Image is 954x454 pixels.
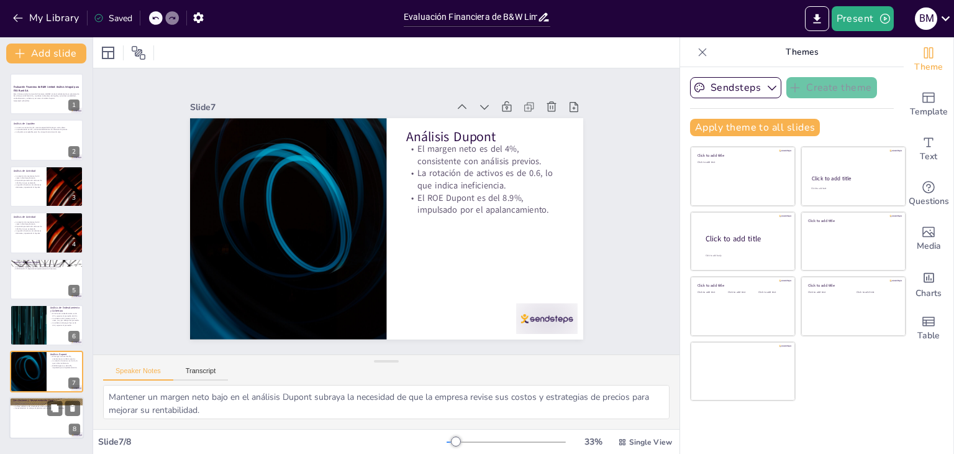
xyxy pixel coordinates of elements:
p: Análisis de Endeudamiento y Cobertura [50,306,79,313]
p: B&W Limited enfrenta alto riesgo financiero por elevado endeudamiento. [13,402,80,405]
span: Position [131,45,146,60]
p: La prueba ácida es 0.97, indicando debilidad en la cobertura de pasivos. [14,128,79,131]
div: 33 % [578,436,608,448]
p: Generated with [URL] [14,100,79,102]
div: 1 [68,100,79,111]
div: Click to add text [697,291,725,294]
p: La razón corriente de 1.42 muestra capacidad de pago a corto plazo. [14,126,79,129]
p: El índice de endeudamiento es de 0.73, superior al promedio de 0.51. [50,313,79,317]
textarea: Mantener un margen neto bajo en el análisis Dupont subraya la necesidad de que la empresa revise ... [103,385,670,419]
div: Click to add text [811,187,894,190]
div: Change the overall theme [904,37,953,82]
button: Sendsteps [690,77,781,98]
button: Export to PowerPoint [805,6,829,31]
button: My Library [9,8,84,28]
div: 6 [10,305,83,346]
div: Click to add body [706,254,784,257]
div: Click to add title [697,153,786,158]
div: 5 [68,285,79,296]
p: El margen neto es del 4%, consistente con análisis previos. [430,174,563,297]
p: La rotación de activos es de 0.6, lo que indica ineficiencia. [414,192,547,315]
p: La cobertura de intereses es de 3 veces, muy por debajo del promedio. [50,317,79,322]
div: 7 [10,351,83,392]
span: Theme [914,60,943,74]
p: Análisis de Actividad [14,169,43,173]
div: 7 [68,378,79,389]
div: Saved [94,12,132,24]
div: 8 [9,397,84,439]
div: Add images, graphics, shapes or video [904,216,953,261]
button: Apply theme to all slides [690,119,820,136]
div: Add a table [904,306,953,351]
p: El periodo promedio de cobro es de 146 días, lo que es elevado. [14,179,43,183]
input: Insert title [404,8,537,26]
p: La gestión de activos circulantes es deficiente, impactando la liquidez. [14,230,43,234]
div: Get real-time input from your audience [904,172,953,216]
div: 2 [68,146,79,157]
button: Present [832,6,894,31]
div: Slide 7 / 8 [98,436,447,448]
button: Delete Slide [65,401,80,415]
button: B M [915,6,937,31]
span: Single View [629,437,672,447]
span: Questions [909,195,949,208]
div: Click to add text [728,291,756,294]
div: B M [915,7,937,30]
p: Análisis de Actividad [14,215,43,219]
div: Click to add title [808,218,897,223]
p: Conclusiones y Recomendación Final [13,399,80,402]
p: La baja cobertura de intereses es preocupante. [13,405,80,407]
button: Transcript [173,367,229,381]
p: El ROE del 8.1% depende del apalancamiento financiero. [14,267,79,270]
p: El periodo promedio de cobro es de 146 días, lo que es elevado. [14,225,43,229]
button: Create theme [786,77,877,98]
span: Table [917,329,940,343]
div: Click to add text [697,161,786,164]
div: Click to add title [808,283,897,288]
p: Themes [712,37,891,67]
div: Click to add text [808,291,847,294]
div: 6 [68,331,79,342]
strong: Evaluación Financiera de B&W Limited: Análisis Integral para EXO Bank S.A. [14,85,79,92]
span: Charts [915,287,942,300]
div: 3 [68,192,79,203]
p: Análisis de Rentabilidad [14,260,79,264]
p: La cobertura de pagos fijos es de 3.64, superior al promedio. [50,322,79,326]
div: Add charts and graphs [904,261,953,306]
div: Add text boxes [904,127,953,172]
div: Click to add title [706,234,785,244]
p: La gestión de activos circulantes es deficiente, impactando la liquidez. [14,183,43,188]
p: La liquidez es aceptable, pero hay riesgo de tensiones de caja. [14,131,79,133]
span: Template [910,105,948,119]
p: Análisis Dupont [445,162,574,281]
p: El ROE Dupont es del 8.9%, impulsado por el apalancamiento. [50,364,79,369]
p: El margen neto es del 4%, consistente con análisis previos. [50,356,79,360]
div: 4 [10,212,83,253]
p: Este informe analiza la situación financiera de B&W Limited, solicitante de un préstamo de $4 mil... [14,93,79,100]
p: El ROE Dupont es del 8.9%, impulsado por el apalancamiento. [398,210,531,333]
div: 2 [10,119,83,160]
div: 1 [10,73,83,114]
div: Click to add title [697,283,786,288]
button: Duplicate Slide [47,401,62,415]
p: Análisis Dupont [50,353,79,356]
button: Add slide [6,44,86,63]
div: 3 [10,166,83,207]
div: Layout [98,43,118,63]
p: La rotación de inventarios de 2.8 veces indica baja eficiencia. [14,175,43,179]
p: Se recomienda no otorgar el préstamo en las condiciones actuales. [13,407,80,409]
span: Text [920,150,937,164]
button: Speaker Notes [103,367,173,381]
div: Click to add text [758,291,786,294]
p: Análisis de Liquidez [14,121,79,125]
span: Media [917,239,941,253]
div: 5 [10,259,83,300]
div: Click to add title [812,175,894,182]
p: La rotación de activos es de 0.6, lo que indica ineficiencia. [50,360,79,364]
p: El [PERSON_NAME] es del 2.4%, mostrando eficiencia limitada. [14,266,79,268]
p: La rotación de inventarios de 2.8 veces indica baja eficiencia. [14,221,43,225]
p: El margen neto es del 4%, bajo en comparación con la industria. [14,263,79,266]
div: 4 [68,239,79,250]
div: Add ready made slides [904,82,953,127]
div: Click to add text [856,291,896,294]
